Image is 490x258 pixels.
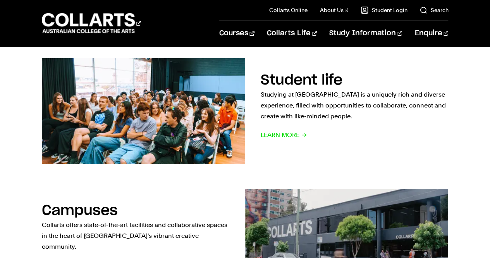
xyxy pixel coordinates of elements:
div: Go to homepage [42,12,141,34]
a: Collarts Online [269,6,308,14]
a: Enquire [414,21,448,46]
a: Search [420,6,448,14]
p: Studying at [GEOGRAPHIC_DATA] is a uniquely rich and diverse experience, filled with opportunitie... [261,89,449,122]
p: Collarts offers state-of-the-art facilities and collaborative spaces in the heart of [GEOGRAPHIC_... [42,220,230,252]
a: Courses [219,21,254,46]
a: Collarts Life [267,21,317,46]
a: Study Information [329,21,402,46]
a: Student life Studying at [GEOGRAPHIC_DATA] is a uniquely rich and diverse experience, filled with... [42,58,449,164]
a: About Us [320,6,349,14]
h2: Campuses [42,204,118,218]
h2: Student life [261,73,342,87]
span: Learn More [261,130,307,140]
a: Student Login [361,6,407,14]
